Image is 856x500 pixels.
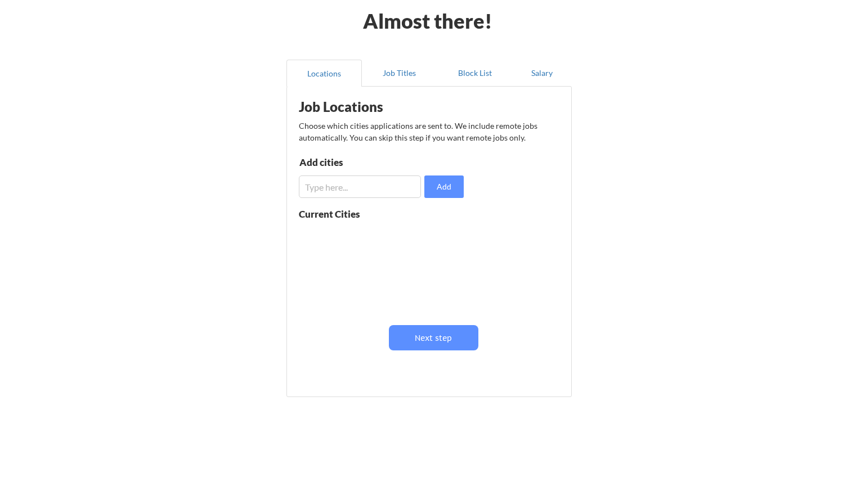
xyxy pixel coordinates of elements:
[299,120,558,143] div: Choose which cities applications are sent to. We include remote jobs automatically. You can skip ...
[349,11,506,31] div: Almost there!
[299,100,441,114] div: Job Locations
[437,60,513,87] button: Block List
[299,175,421,198] input: Type here...
[389,325,478,350] button: Next step
[299,157,416,167] div: Add cities
[362,60,437,87] button: Job Titles
[513,60,572,87] button: Salary
[424,175,464,198] button: Add
[299,209,384,219] div: Current Cities
[286,60,362,87] button: Locations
